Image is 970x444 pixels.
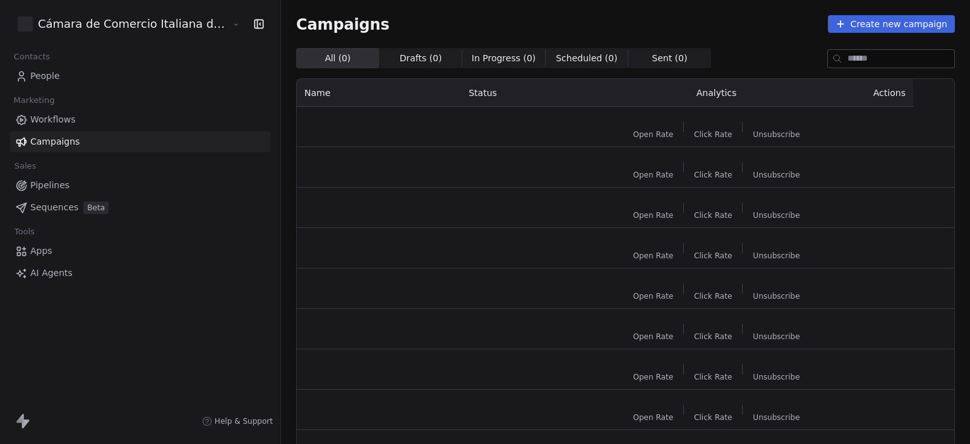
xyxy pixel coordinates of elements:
span: Tools [9,222,40,241]
span: Unsubscribe [753,412,799,423]
span: Open Rate [633,332,673,342]
span: Sent ( 0 ) [652,52,687,65]
span: Help & Support [215,416,273,426]
span: Open Rate [633,412,673,423]
span: Pipelines [30,179,69,192]
span: Unsubscribe [753,372,799,382]
th: Status [461,79,611,107]
a: SequencesBeta [10,197,270,218]
span: Unsubscribe [753,129,799,140]
span: Beta [83,201,109,214]
span: Open Rate [633,372,673,382]
th: Name [297,79,461,107]
a: Pipelines [10,175,270,196]
a: AI Agents [10,263,270,284]
span: Apps [30,244,52,258]
span: Sales [9,157,42,176]
span: Click Rate [694,372,732,382]
span: Workflows [30,113,76,126]
span: Cámara de Comercio Italiana del [GEOGRAPHIC_DATA] [38,16,229,32]
th: Analytics [611,79,822,107]
span: Drafts ( 0 ) [400,52,442,65]
button: Create new campaign [828,15,955,33]
span: Click Rate [694,210,732,220]
span: People [30,69,60,83]
span: Open Rate [633,291,673,301]
span: Unsubscribe [753,210,799,220]
span: Open Rate [633,170,673,180]
span: In Progress ( 0 ) [472,52,536,65]
span: Unsubscribe [753,251,799,261]
a: Workflows [10,109,270,130]
span: Contacts [8,47,56,66]
th: Actions [822,79,913,107]
span: Unsubscribe [753,332,799,342]
span: Click Rate [694,129,732,140]
span: Click Rate [694,251,732,261]
a: Help & Support [202,416,273,426]
span: Open Rate [633,210,673,220]
span: Open Rate [633,251,673,261]
span: AI Agents [30,267,73,280]
button: Cámara de Comercio Italiana del [GEOGRAPHIC_DATA] [15,13,223,35]
span: Click Rate [694,332,732,342]
span: Click Rate [694,412,732,423]
span: Marketing [8,91,60,110]
span: Click Rate [694,291,732,301]
span: Click Rate [694,170,732,180]
span: Open Rate [633,129,673,140]
a: Apps [10,241,270,261]
span: Unsubscribe [753,291,799,301]
span: Sequences [30,201,78,214]
span: Campaigns [296,15,390,33]
span: Campaigns [30,135,80,148]
a: Campaigns [10,131,270,152]
span: Unsubscribe [753,170,799,180]
span: Scheduled ( 0 ) [556,52,618,65]
a: People [10,66,270,87]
